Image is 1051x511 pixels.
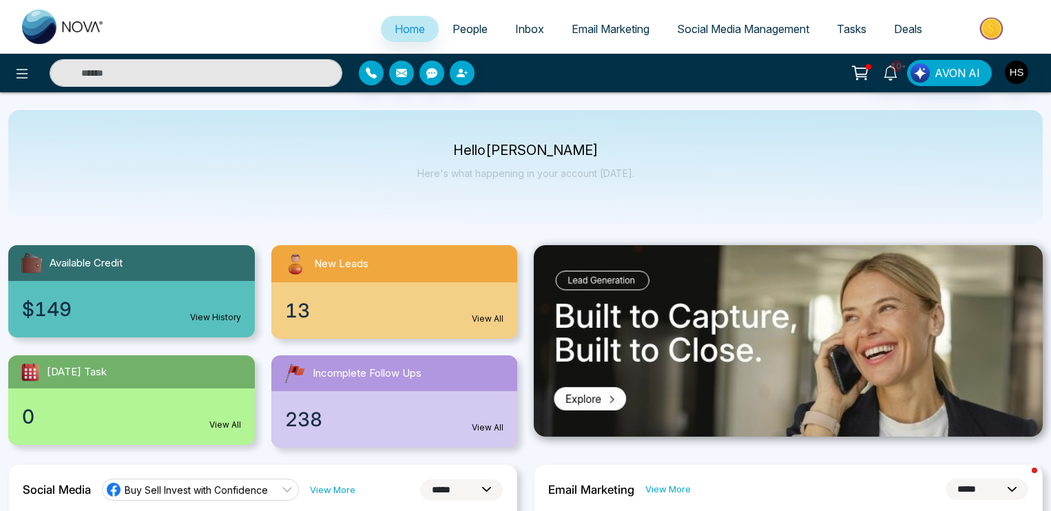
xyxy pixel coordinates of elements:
[314,256,368,272] span: New Leads
[22,10,105,44] img: Nova CRM Logo
[558,16,663,42] a: Email Marketing
[645,483,691,496] a: View More
[472,421,503,434] a: View All
[47,364,107,380] span: [DATE] Task
[282,251,309,277] img: newLeads.svg
[880,16,936,42] a: Deals
[452,22,488,36] span: People
[19,251,44,275] img: availableCredit.svg
[823,16,880,42] a: Tasks
[282,361,307,386] img: followUps.svg
[263,245,526,339] a: New Leads13View All
[935,65,980,81] span: AVON AI
[209,419,241,431] a: View All
[190,311,241,324] a: View History
[910,63,930,83] img: Lead Flow
[263,355,526,448] a: Incomplete Follow Ups238View All
[22,402,34,431] span: 0
[417,145,634,156] p: Hello [PERSON_NAME]
[1005,61,1028,84] img: User Avatar
[285,296,310,325] span: 13
[548,483,634,497] h2: Email Marketing
[125,483,268,497] span: Buy Sell Invest with Confidence
[23,483,91,497] h2: Social Media
[50,255,123,271] span: Available Credit
[22,295,72,324] span: $149
[439,16,501,42] a: People
[837,22,866,36] span: Tasks
[943,13,1043,44] img: Market-place.gif
[395,22,425,36] span: Home
[19,361,41,383] img: todayTask.svg
[515,22,544,36] span: Inbox
[894,22,922,36] span: Deals
[381,16,439,42] a: Home
[874,60,907,84] a: 10+
[310,483,355,497] a: View More
[677,22,809,36] span: Social Media Management
[1004,464,1037,497] iframe: Intercom live chat
[313,366,422,382] span: Incomplete Follow Ups
[501,16,558,42] a: Inbox
[663,16,823,42] a: Social Media Management
[417,167,634,179] p: Here's what happening in your account [DATE].
[534,245,1043,437] img: .
[285,405,322,434] span: 238
[572,22,649,36] span: Email Marketing
[891,60,903,72] span: 10+
[907,60,992,86] button: AVON AI
[472,313,503,325] a: View All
